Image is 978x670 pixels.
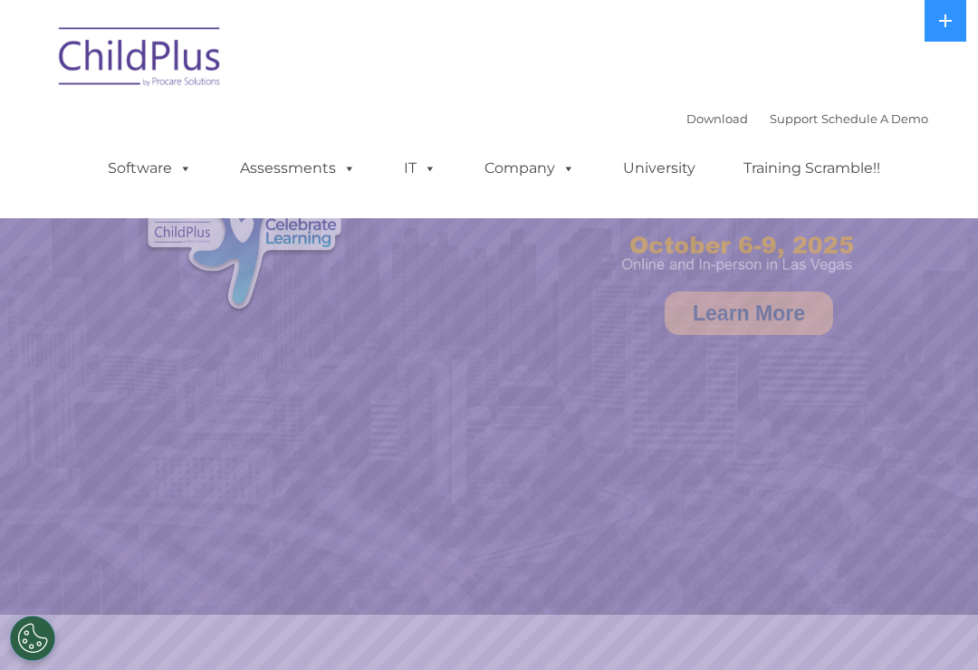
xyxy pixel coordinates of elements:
a: Assessments [222,150,374,187]
a: Company [466,150,593,187]
button: Cookies Settings [10,616,55,661]
a: Learn More [665,292,833,335]
a: Support [770,111,818,126]
img: ChildPlus by Procare Solutions [50,14,231,105]
a: IT [386,150,455,187]
a: University [605,150,714,187]
font: | [686,111,928,126]
a: Download [686,111,748,126]
a: Software [90,150,210,187]
a: Schedule A Demo [821,111,928,126]
a: Training Scramble!! [725,150,898,187]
